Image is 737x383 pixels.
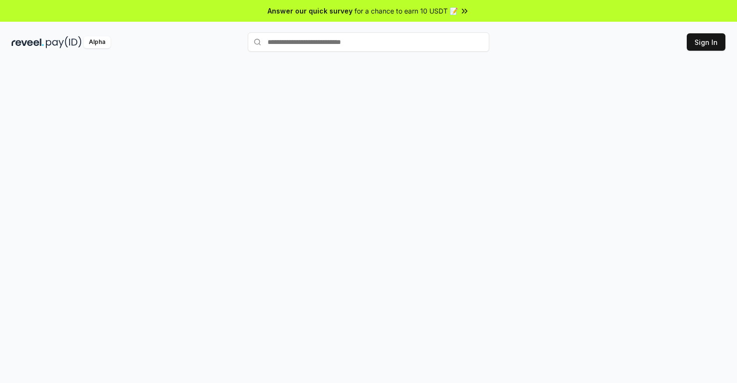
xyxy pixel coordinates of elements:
[46,36,82,48] img: pay_id
[687,33,725,51] button: Sign In
[12,36,44,48] img: reveel_dark
[354,6,458,16] span: for a chance to earn 10 USDT 📝
[84,36,111,48] div: Alpha
[268,6,353,16] span: Answer our quick survey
